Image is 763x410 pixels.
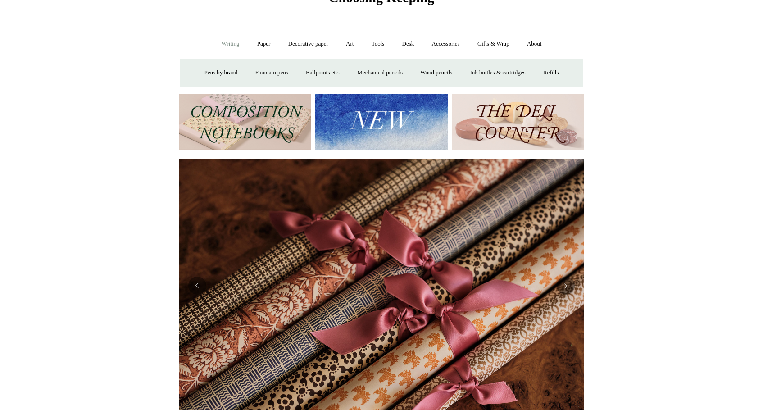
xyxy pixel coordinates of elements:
[535,61,567,85] a: Refills
[452,94,584,150] img: The Deli Counter
[462,61,533,85] a: Ink bottles & cartridges
[247,61,296,85] a: Fountain pens
[196,61,246,85] a: Pens by brand
[338,32,362,56] a: Art
[349,61,411,85] a: Mechanical pencils
[249,32,279,56] a: Paper
[213,32,248,56] a: Writing
[424,32,468,56] a: Accessories
[179,94,311,150] img: 202302 Composition ledgers.jpg__PID:69722ee6-fa44-49dd-a067-31375e5d54ec
[363,32,393,56] a: Tools
[412,61,460,85] a: Wood pencils
[394,32,422,56] a: Desk
[188,277,206,295] button: Previous
[298,61,348,85] a: Ballpoints etc.
[280,32,336,56] a: Decorative paper
[315,94,447,150] img: New.jpg__PID:f73bdf93-380a-4a35-bcfe-7823039498e1
[469,32,518,56] a: Gifts & Wrap
[519,32,550,56] a: About
[557,277,575,295] button: Next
